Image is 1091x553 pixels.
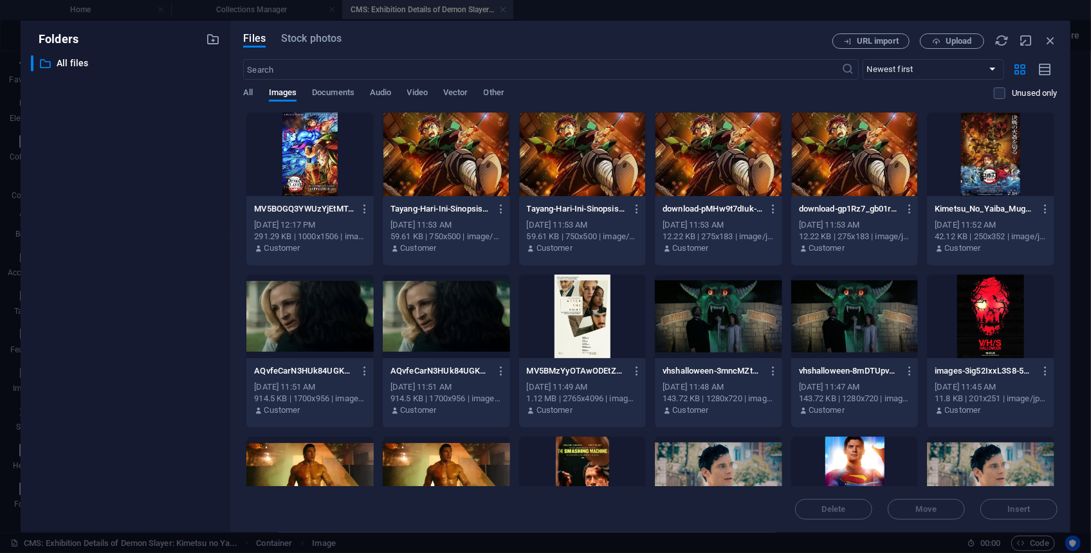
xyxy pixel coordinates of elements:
[527,231,639,242] div: 59.61 KB | 750x500 | image/webp
[935,203,1034,215] p: Kimetsu_No_Yaiba_Mugen_Jyo-hen_theatrical_poster-Jn5iL4tqoYqJ-fmlS_DqmQ.jpg
[809,242,845,254] p: Customer
[799,219,911,231] div: [DATE] 11:53 AM
[527,365,627,377] p: MV5BMzYyOTAwODEtZTY4My00MjVkLWJjYjUtMjE2N2UzYTE3MTY3XkEyXkFqcGc._V1_-cgzoGv583noE4yhbG8qdZw.jpg
[269,85,297,103] span: Images
[799,365,899,377] p: vhshalloween-8mDTUpv28eAMS94DlWvvig.jpg
[243,59,841,80] input: Search
[945,242,981,254] p: Customer
[995,33,1009,48] i: Reload
[536,242,573,254] p: Customer
[1043,33,1058,48] i: Close
[935,393,1047,404] div: 11.8 KB | 201x251 | image/jpeg
[443,85,468,103] span: Vector
[254,231,366,242] div: 291.29 KB | 1000x1506 | image/jpeg
[390,365,490,377] p: AQvfeCarN3HUk84UGKFbEC-qsTt2J_UTflk7_nNW0cAZg.png
[935,381,1047,393] div: [DATE] 11:45 AM
[536,404,573,416] p: Customer
[945,404,981,416] p: Customer
[1019,33,1033,48] i: Minimize
[281,31,342,46] span: Stock photos
[672,242,708,254] p: Customer
[857,37,899,45] span: URL import
[663,381,775,393] div: [DATE] 11:48 AM
[254,381,366,393] div: [DATE] 11:51 AM
[799,381,911,393] div: [DATE] 11:47 AM
[935,365,1034,377] p: images-3ig52IxxL3S8-5GkUkEt5A.jpg
[1012,87,1058,99] p: Displays only files that are not in use on the website. Files added during this session can still...
[312,85,354,103] span: Documents
[663,219,775,231] div: [DATE] 11:53 AM
[527,381,639,393] div: [DATE] 11:49 AM
[663,365,762,377] p: vhshalloween-3mncMZthzcA-VC4w20wMvw.jpg
[400,242,436,254] p: Customer
[832,33,910,49] button: URL import
[672,404,708,416] p: Customer
[390,219,502,231] div: [DATE] 11:53 AM
[264,404,300,416] p: Customer
[254,219,366,231] div: [DATE] 12:17 PM
[946,37,972,45] span: Upload
[920,33,984,49] button: Upload
[663,203,762,215] p: download-pMHw9t7dIuk-q3vjTSJmyw.jpg
[31,55,33,71] div: ​
[390,231,502,242] div: 59.61 KB | 750x500 | image/webp
[390,381,502,393] div: [DATE] 11:51 AM
[799,231,911,242] div: 12.22 KB | 275x183 | image/jpeg
[254,203,354,215] p: MV5BOGQ3YWUzYjEtMTJiYy00ZjQ0LWI0YjktYjhiNGVhNGExYTM3XkEyXkFqcGc._V1_FMjpg_UX1000_-Q-cCg3BFj2W5v92...
[935,231,1047,242] div: 42.12 KB | 250x352 | image/jpeg
[799,203,899,215] p: download-gp1Rz7_gb01rAMP-6_lk5Q.jpg
[370,85,391,103] span: Audio
[527,219,639,231] div: [DATE] 11:53 AM
[243,31,266,46] span: Files
[799,393,911,404] div: 143.72 KB | 1280x720 | image/jpeg
[206,32,220,46] i: Create new folder
[31,31,78,48] p: Folders
[809,404,845,416] p: Customer
[254,365,354,377] p: AQvfeCarN3HUk84UGKFbEC-FI8Cyz4v27Tmbh1i679Kyg.png
[400,404,436,416] p: Customer
[484,85,504,103] span: Other
[390,203,490,215] p: Tayang-Hari-Ini-Sinopsis-Film-Demon-Slayer-Kimetsu-No-Yaiba-Infinity-Castle-2025-Kualitas-Visual-...
[57,56,197,71] p: All files
[407,85,428,103] span: Video
[935,219,1047,231] div: [DATE] 11:52 AM
[663,393,775,404] div: 143.72 KB | 1280x720 | image/jpeg
[527,393,639,404] div: 1.12 MB | 2765x4096 | image/jpeg
[663,231,775,242] div: 12.22 KB | 275x183 | image/jpeg
[254,393,366,404] div: 914.5 KB | 1700x956 | image/png
[527,203,627,215] p: Tayang-Hari-Ini-Sinopsis-Film-Demon-Slayer-Kimetsu-No-Yaiba-Infinity-Castle-2025-Kualitas-Visual-...
[243,85,253,103] span: All
[390,393,502,404] div: 914.5 KB | 1700x956 | image/png
[264,242,300,254] p: Customer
